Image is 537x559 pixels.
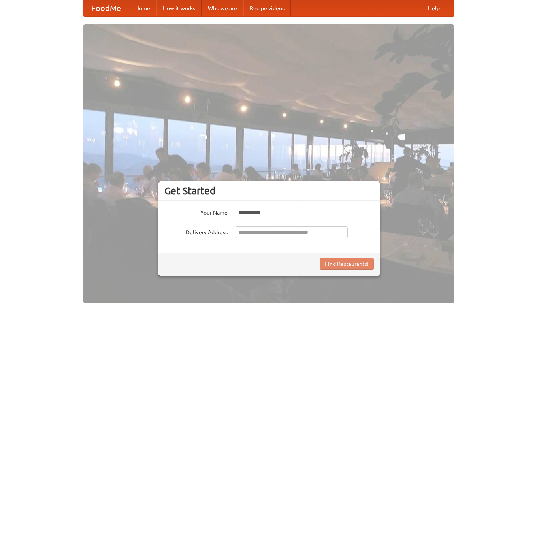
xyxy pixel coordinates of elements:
[129,0,156,16] a: Home
[422,0,446,16] a: Help
[320,258,374,270] button: Find Restaurants!
[243,0,291,16] a: Recipe videos
[164,185,374,197] h3: Get Started
[164,226,228,236] label: Delivery Address
[202,0,243,16] a: Who we are
[164,207,228,216] label: Your Name
[156,0,202,16] a: How it works
[83,0,129,16] a: FoodMe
